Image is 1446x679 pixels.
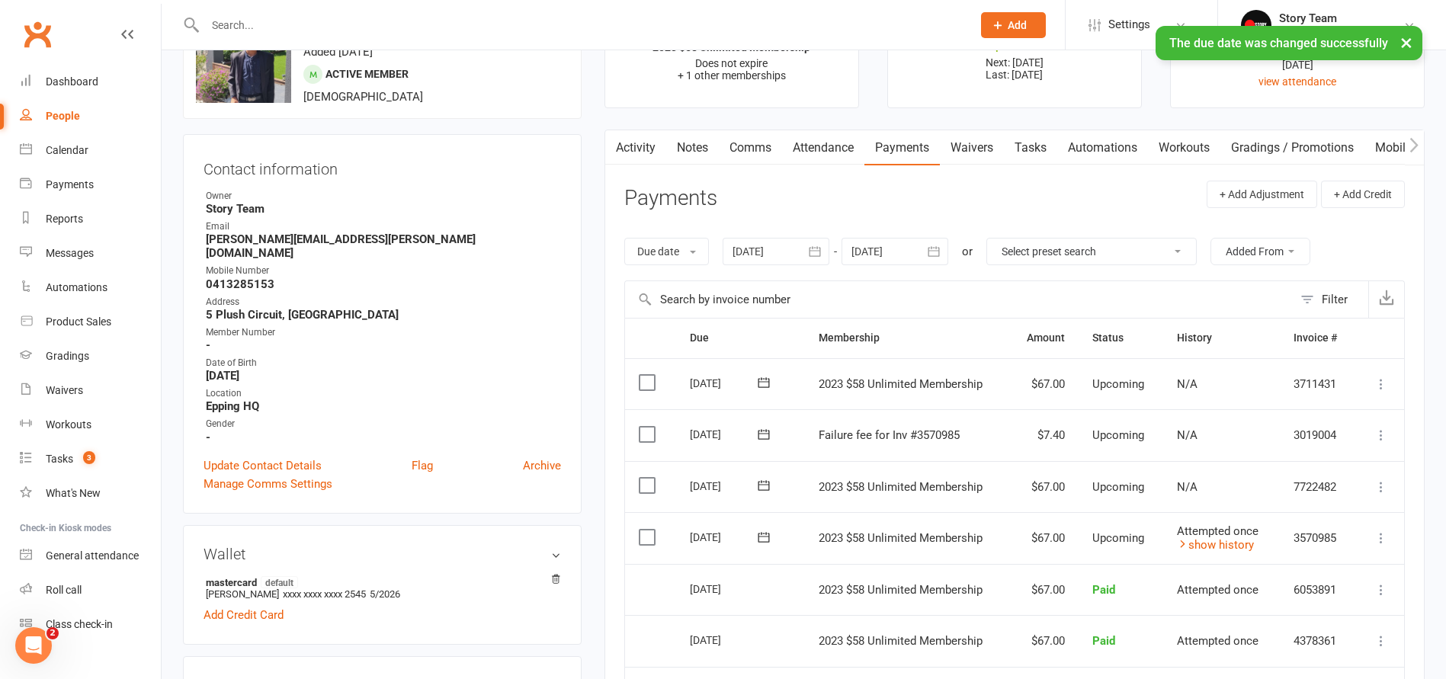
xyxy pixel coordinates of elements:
div: Product Sales [46,315,111,328]
a: view attendance [1258,75,1336,88]
div: [DATE] [690,474,760,498]
div: [DATE] [690,371,760,395]
td: 3570985 [1280,512,1355,564]
a: Flag [412,456,433,475]
a: Class kiosk mode [20,607,161,642]
div: Email [206,219,561,234]
span: Settings [1108,8,1150,42]
td: $67.00 [1008,358,1079,410]
span: Upcoming [1092,377,1144,391]
span: Attempted once [1177,634,1258,648]
div: People [46,110,80,122]
div: [DATE] [690,422,760,446]
span: 2023 $58 Unlimited Membership [819,377,983,391]
button: × [1393,26,1420,59]
a: Reports [20,202,161,236]
a: Add Credit Card [204,606,284,624]
a: Attendance [782,130,864,165]
a: General attendance kiosk mode [20,539,161,573]
div: Date of Birth [206,356,561,370]
a: Payments [864,130,940,165]
button: Add [981,12,1046,38]
div: Owner [206,189,561,203]
div: Gender [206,417,561,431]
td: 3711431 [1280,358,1355,410]
span: Upcoming [1092,531,1144,545]
td: 4378361 [1280,615,1355,667]
input: Search... [200,14,961,36]
span: [DEMOGRAPHIC_DATA] [303,90,423,104]
span: 5/2026 [370,588,400,600]
p: Next: [DATE] Last: [DATE] [902,56,1127,81]
a: Payments [20,168,161,202]
a: Notes [666,130,719,165]
div: Story Martial Arts [1279,25,1362,39]
a: Automations [1057,130,1148,165]
th: History [1163,319,1280,357]
span: N/A [1177,428,1198,442]
h3: Contact information [204,155,561,178]
div: Tasks [46,453,73,465]
iframe: Intercom live chat [15,627,52,664]
td: $7.40 [1008,409,1079,461]
div: [DATE] [690,628,760,652]
a: People [20,99,161,133]
div: Story Team [1279,11,1362,25]
a: Workouts [20,408,161,442]
li: [PERSON_NAME] [204,574,561,602]
a: Calendar [20,133,161,168]
strong: [DATE] [206,369,561,383]
th: Membership [805,319,1009,357]
strong: 0413285153 [206,277,561,291]
div: Waivers [46,384,83,396]
a: Tasks 3 [20,442,161,476]
div: Automations [46,281,107,293]
div: [DATE] [690,525,760,549]
span: 3 [83,451,95,464]
div: What's New [46,487,101,499]
div: Class check-in [46,618,113,630]
div: Filter [1322,290,1348,309]
td: 3019004 [1280,409,1355,461]
strong: mastercard [206,576,553,588]
a: Comms [719,130,782,165]
strong: Story Team [206,202,561,216]
span: default [261,576,298,588]
span: N/A [1177,480,1198,494]
span: Upcoming [1092,480,1144,494]
span: 2023 $58 Unlimited Membership [819,531,983,545]
span: 2023 $58 Unlimited Membership [819,634,983,648]
span: Failure fee for Inv #3570985 [819,428,960,442]
a: Dashboard [20,65,161,99]
td: $67.00 [1008,512,1079,564]
strong: [PERSON_NAME][EMAIL_ADDRESS][PERSON_NAME][DOMAIN_NAME] [206,232,561,260]
a: Clubworx [18,15,56,53]
a: Tasks [1004,130,1057,165]
td: $67.00 [1008,461,1079,513]
a: Gradings / Promotions [1220,130,1364,165]
span: Attempted once [1177,524,1258,538]
span: Paid [1092,583,1115,597]
div: Dashboard [46,75,98,88]
button: + Add Credit [1321,181,1405,208]
input: Search by invoice number [625,281,1293,318]
div: General attendance [46,549,139,562]
img: thumb_image1689557048.png [1241,10,1271,40]
a: Automations [20,271,161,305]
td: $67.00 [1008,564,1079,616]
span: N/A [1177,377,1198,391]
a: Gradings [20,339,161,373]
div: Payments [46,178,94,191]
div: Address [206,295,561,309]
span: Active member [325,68,409,80]
span: Upcoming [1092,428,1144,442]
div: Workouts [46,418,91,431]
th: Amount [1008,319,1079,357]
a: Roll call [20,573,161,607]
span: 2 [46,627,59,639]
a: Workouts [1148,130,1220,165]
span: 2023 $58 Unlimited Membership [819,583,983,597]
strong: - [206,431,561,444]
div: Gradings [46,350,89,362]
button: Due date [624,238,709,265]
